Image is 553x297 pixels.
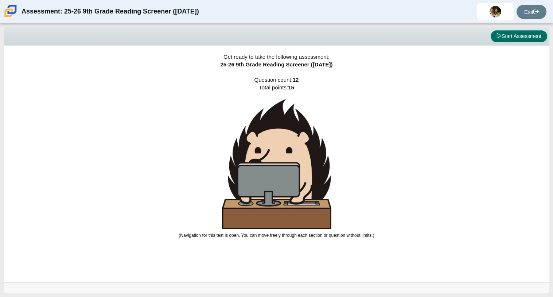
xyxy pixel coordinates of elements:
[3,13,18,20] a: Carmen School of Science & Technology
[490,6,501,18] img: keyla.castronegret.WL2fVP
[293,77,299,83] b: 12
[222,99,331,229] img: hedgehog-behind-computer-large.png
[179,233,374,238] small: (Navigation for this test is open. You can move freely through each section or question without l...
[223,54,330,60] span: Get ready to take the following assessment:
[179,77,374,238] span: Question count: Total points:
[288,84,294,90] b: 15
[22,3,199,20] div: Assessment: 25-26 9th Grade Reading Screener ([DATE])
[220,61,332,67] span: 25-26 9th Grade Reading Screener ([DATE])
[517,5,546,19] a: Exit
[3,3,18,19] img: Carmen School of Science & Technology
[491,30,547,43] button: Start Assessment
